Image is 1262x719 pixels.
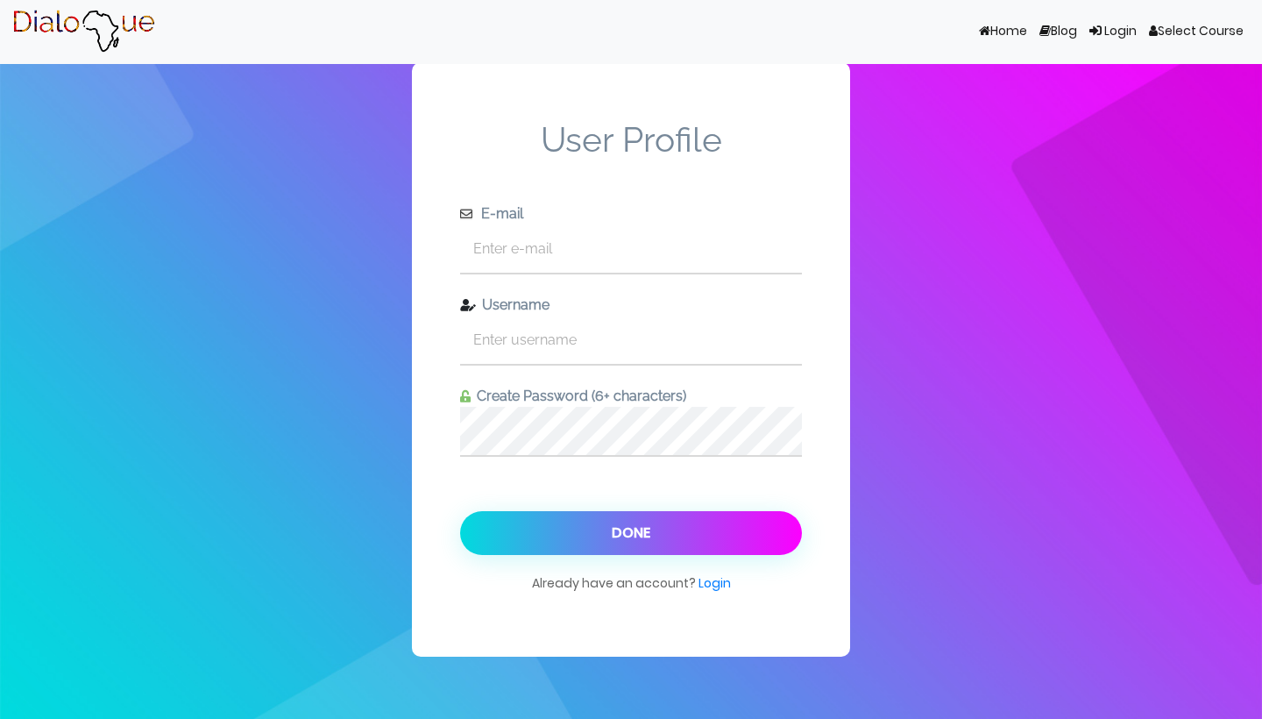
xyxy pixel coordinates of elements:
[476,296,549,313] span: Username
[460,511,802,555] button: Done
[12,10,155,53] img: Brand
[532,573,731,609] span: Already have an account?
[460,316,802,364] input: Enter username
[460,224,802,273] input: Enter e-mail
[1083,15,1143,48] a: Login
[1143,15,1250,48] a: Select Course
[973,15,1033,48] a: Home
[475,205,523,222] span: E-mail
[460,119,802,203] span: User Profile
[1033,15,1083,48] a: Blog
[698,574,731,592] a: Login
[471,388,686,404] span: Create Password (6+ characters)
